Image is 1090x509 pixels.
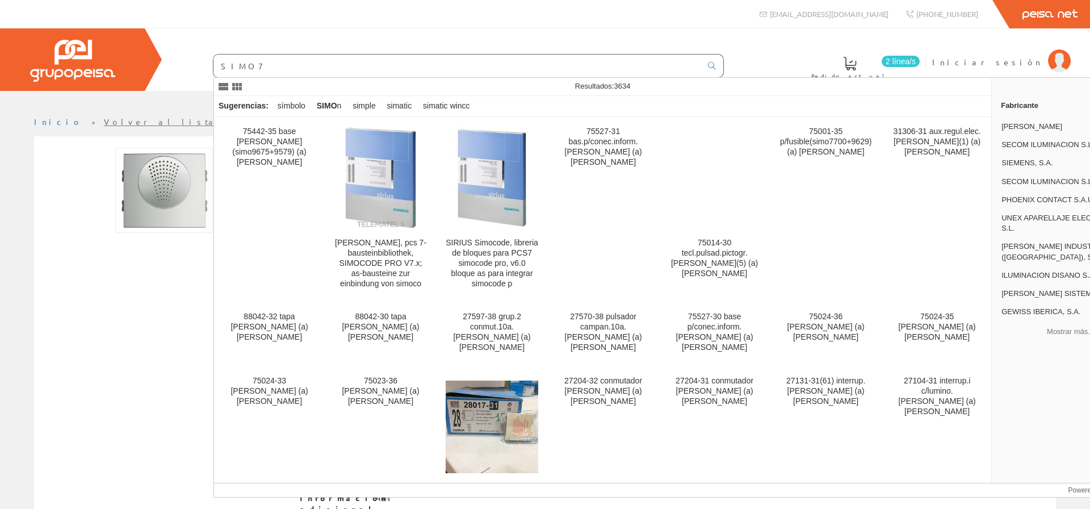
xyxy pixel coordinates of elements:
a: Volver al listado de productos [104,116,328,127]
img: 28017-31 tecl.campan.marf.simon (20) (a) simon [446,381,538,473]
a: 75527-31 bas.p/conec.inform.[PERSON_NAME] (a) [PERSON_NAME] [548,118,659,302]
div: 75001-35 p/fusible(simo7700+9629) (a) [PERSON_NAME] [779,127,872,157]
span: Resultados: [575,82,631,90]
div: 75024-35 [PERSON_NAME] (a) [PERSON_NAME] [891,312,983,343]
div: 88042-30 tapa [PERSON_NAME] (a) [PERSON_NAME] [334,312,427,343]
div: 75014-30 tecl.pulsad.pictogr.[PERSON_NAME](5) (a) [PERSON_NAME] [668,238,761,279]
a: 75024-36 [PERSON_NAME] (a) [PERSON_NAME] [770,303,881,366]
div: simatic wincc [418,96,474,116]
span: [EMAIL_ADDRESS][DOMAIN_NAME] [770,9,888,19]
div: 4+N [376,493,393,504]
div: 27104-31 interrup.i c/lumino.[PERSON_NAME] (a) [PERSON_NAME] [891,376,983,417]
div: 75442-35 base [PERSON_NAME] (simo9675+9579) (a) [PERSON_NAME] [223,127,316,168]
a: SIRIUS Simocode, libreria de bloques para PCS7 simocode pro, v6.0 bloque as para integrar simocod... [437,118,547,302]
a: 75442-35 base [PERSON_NAME] (simo9675+9579) (a) [PERSON_NAME] [214,118,325,302]
div: 88042-32 tapa [PERSON_NAME] (a) [PERSON_NAME] [223,312,316,343]
div: 27570-38 pulsador campan.10a.[PERSON_NAME] (a) [PERSON_NAME] [557,312,649,353]
div: n [312,96,346,116]
input: Buscar ... [213,55,701,77]
a: Inicio [34,116,82,127]
div: 75527-31 bas.p/conec.inform.[PERSON_NAME] (a) [PERSON_NAME] [557,127,649,168]
img: Grupo Peisa [30,40,115,82]
a: 75024-35 [PERSON_NAME] (a) [PERSON_NAME] [882,303,992,366]
a: 88042-32 tapa [PERSON_NAME] (a) [PERSON_NAME] [214,303,325,366]
a: Iniciar sesión [932,47,1071,58]
a: 2 línea/s Pedido actual [800,47,923,86]
a: 27570-38 pulsador campan.10a.[PERSON_NAME] (a) [PERSON_NAME] [548,303,659,366]
strong: SIMO [317,101,337,110]
div: [PERSON_NAME], pcs 7-bausteinbibliothek, SIMOCODE PRO V7.x; as-bausteine zur einbindung von simoco [334,238,427,289]
div: Sugerencias: [214,98,271,114]
span: Pedido actual [811,70,888,82]
span: 3634 [614,82,630,90]
div: simatic [383,96,417,116]
a: 31306-31 aux.regul.elec.[PERSON_NAME](1) (a) [PERSON_NAME] [882,118,992,302]
div: 75024-33 [PERSON_NAME] (a) [PERSON_NAME] [223,376,316,407]
div: 27204-31 conmutador [PERSON_NAME] (a) [PERSON_NAME] [668,376,761,407]
div: 75527-30 base p/conec.inform.[PERSON_NAME] (a) [PERSON_NAME] [668,312,761,353]
img: SIRIUS Simocode, pcs 7-bausteinbibliothek, SIMOCODE PRO V7.x; as-bausteine zur einbindung von simoco [345,127,417,229]
img: Foto artículo Módulo audio Skyline 4+N Kit (171.62471395881x150) [115,148,213,233]
span: [PHONE_NUMBER] [916,9,978,19]
div: 31306-31 aux.regul.elec.[PERSON_NAME](1) (a) [PERSON_NAME] [891,127,983,157]
div: 27597-38 grup.2 conmut.10a.[PERSON_NAME] (a) [PERSON_NAME] [446,312,538,353]
img: SIRIUS Simocode, libreria de bloques para PCS7 simocode pro, v6.0 bloque as para integrar simocode p [455,127,529,229]
div: símbolo [273,96,310,116]
a: 27597-38 grup.2 conmut.10a.[PERSON_NAME] (a) [PERSON_NAME] [437,303,547,366]
div: 75023-36 [PERSON_NAME] (a) [PERSON_NAME] [334,376,427,407]
div: 27204-32 conmutador [PERSON_NAME] (a) [PERSON_NAME] [557,376,649,407]
a: 75014-30 tecl.pulsad.pictogr.simon(5) (a) simon 75014-30 tecl.pulsad.pictogr.[PERSON_NAME](5) (a)... [659,118,770,302]
a: 88042-30 tapa [PERSON_NAME] (a) [PERSON_NAME] [325,303,436,366]
span: Iniciar sesión [932,56,1042,68]
span: 2 línea/s [882,56,920,67]
div: simple [348,96,380,116]
a: 75527-30 base p/conec.inform.[PERSON_NAME] (a) [PERSON_NAME] [659,303,770,366]
div: SIRIUS Simocode, libreria de bloques para PCS7 simocode pro, v6.0 bloque as para integrar simocode p [446,238,538,289]
a: 75001-35 p/fusible(simo7700+9629) (a) [PERSON_NAME] [770,118,881,302]
div: 27131-31(61) interrup.[PERSON_NAME] (a) [PERSON_NAME] [779,376,872,407]
a: SIRIUS Simocode, pcs 7-bausteinbibliothek, SIMOCODE PRO V7.x; as-bausteine zur einbindung von sim... [325,118,436,302]
div: 75024-36 [PERSON_NAME] (a) [PERSON_NAME] [779,312,872,343]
